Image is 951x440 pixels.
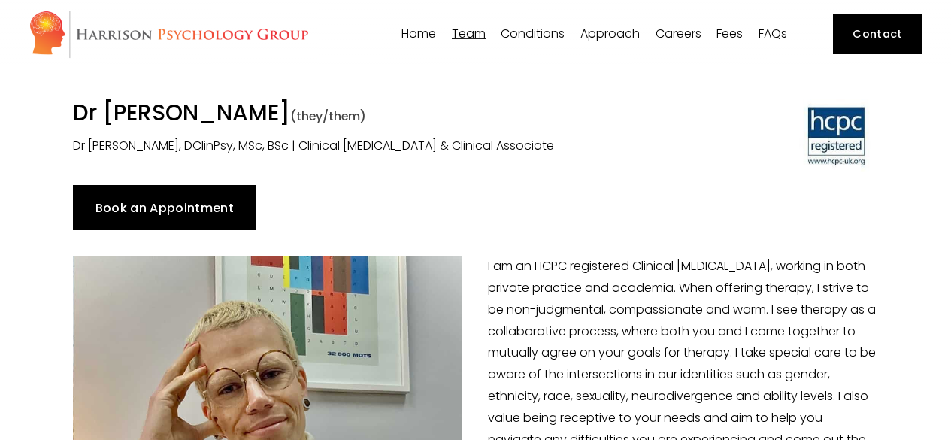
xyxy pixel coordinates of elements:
a: Home [401,27,436,41]
span: Approach [580,28,640,40]
a: folder dropdown [501,27,565,41]
img: Harrison Psychology Group [29,10,309,59]
a: Contact [833,14,922,54]
a: Book an Appointment [73,185,256,230]
h1: Dr [PERSON_NAME] [73,99,670,130]
a: folder dropdown [580,27,640,41]
a: Fees [716,27,743,41]
a: Careers [656,27,701,41]
p: Dr [PERSON_NAME], DClinPsy, MSc, BSc | Clinical [MEDICAL_DATA] & Clinical Associate [73,135,670,157]
span: Conditions [501,28,565,40]
a: FAQs [759,27,787,41]
a: folder dropdown [452,27,486,41]
span: (they/them) [290,108,366,125]
span: Team [452,28,486,40]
